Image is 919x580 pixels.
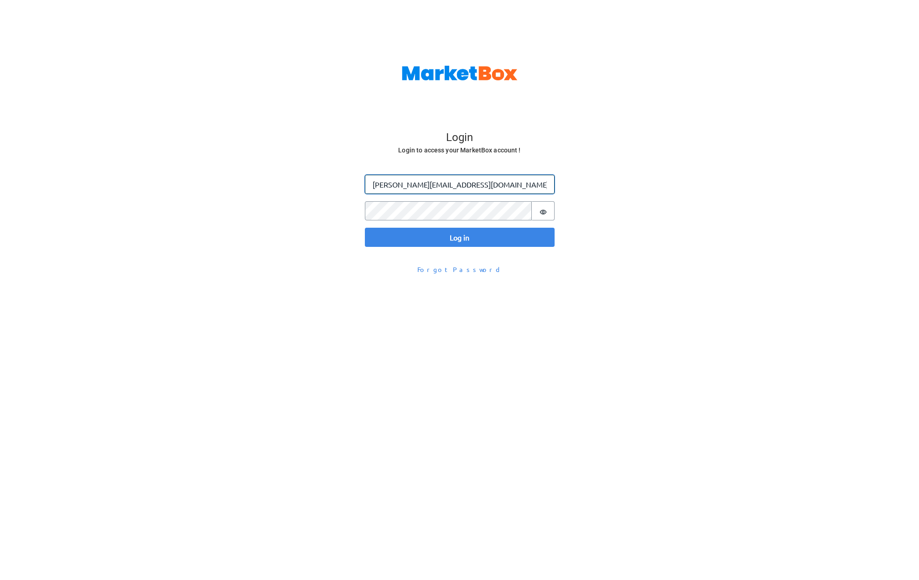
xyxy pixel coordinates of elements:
h4: Login [366,131,554,145]
input: Enter your email [365,175,555,194]
button: Log in [365,228,555,247]
h6: Login to access your MarketBox account ! [366,145,554,156]
button: Forgot Password [411,261,508,277]
button: Show password [532,201,555,220]
img: MarketBox logo [402,66,518,80]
